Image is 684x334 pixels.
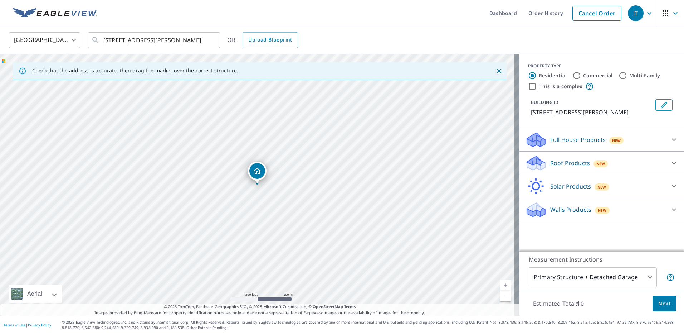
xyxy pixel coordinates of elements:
[527,296,590,311] p: Estimated Total: $0
[9,285,62,303] div: Aerial
[529,267,657,287] div: Primary Structure + Detached Garage
[529,255,675,264] p: Measurement Instructions
[4,323,26,328] a: Terms of Use
[528,63,675,69] div: PROPERTY TYPE
[658,299,670,308] span: Next
[525,154,678,172] div: Roof ProductsNew
[612,138,621,143] span: New
[539,83,582,90] label: This is a complex
[550,182,591,191] p: Solar Products
[629,72,660,79] label: Multi-Family
[243,32,298,48] a: Upload Blueprint
[62,320,680,330] p: © 2025 Eagle View Technologies, Inc. and Pictometry International Corp. All Rights Reserved. Repo...
[32,67,238,74] p: Check that the address is accurate, then drag the marker over the correct structure.
[500,291,511,301] a: Current Level 17, Zoom Out
[164,304,356,310] span: © 2025 TomTom, Earthstar Geographics SIO, © 2025 Microsoft Corporation, ©
[227,32,298,48] div: OR
[572,6,621,21] a: Cancel Order
[539,72,567,79] label: Residential
[13,8,97,19] img: EV Logo
[25,285,44,303] div: Aerial
[550,205,591,214] p: Walls Products
[500,280,511,291] a: Current Level 17, Zoom In
[248,162,267,184] div: Dropped pin, building 1, Residential property, 1 Jay St New Orleans, LA 70124
[28,323,51,328] a: Privacy Policy
[550,135,606,144] p: Full House Products
[653,296,676,312] button: Next
[525,201,678,218] div: Walls ProductsNew
[531,99,558,105] p: BUILDING ID
[655,99,673,111] button: Edit building 1
[550,159,590,167] p: Roof Products
[525,131,678,148] div: Full House ProductsNew
[598,207,607,213] span: New
[4,323,51,327] p: |
[494,66,504,76] button: Close
[103,30,205,50] input: Search by address or latitude-longitude
[248,35,292,44] span: Upload Blueprint
[344,304,356,309] a: Terms
[596,161,605,167] span: New
[531,108,653,116] p: [STREET_ADDRESS][PERSON_NAME]
[597,184,606,190] span: New
[666,273,675,282] span: Your report will include the primary structure and a detached garage if one exists.
[313,304,343,309] a: OpenStreetMap
[9,30,80,50] div: [GEOGRAPHIC_DATA]
[628,5,644,21] div: JT
[583,72,613,79] label: Commercial
[525,178,678,195] div: Solar ProductsNew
